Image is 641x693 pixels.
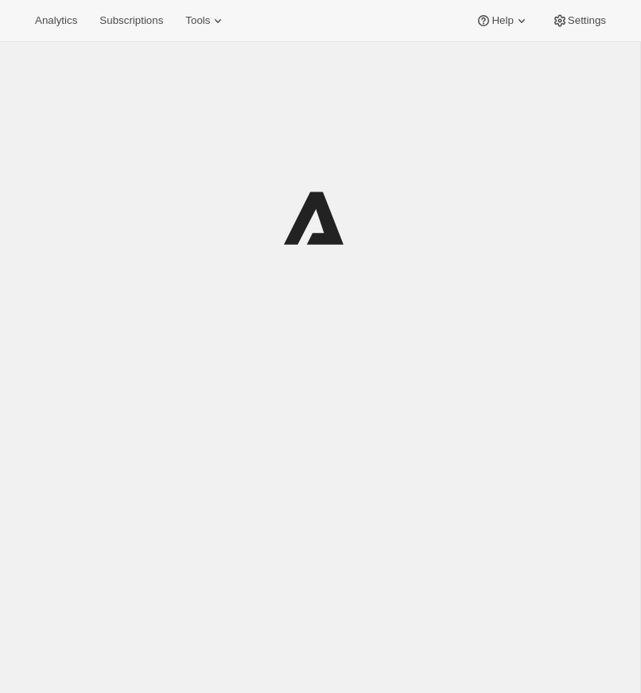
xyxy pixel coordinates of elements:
[176,10,235,32] button: Tools
[185,14,210,27] span: Tools
[35,14,77,27] span: Analytics
[466,10,538,32] button: Help
[99,14,163,27] span: Subscriptions
[25,10,87,32] button: Analytics
[568,14,606,27] span: Settings
[542,10,616,32] button: Settings
[90,10,173,32] button: Subscriptions
[491,14,513,27] span: Help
